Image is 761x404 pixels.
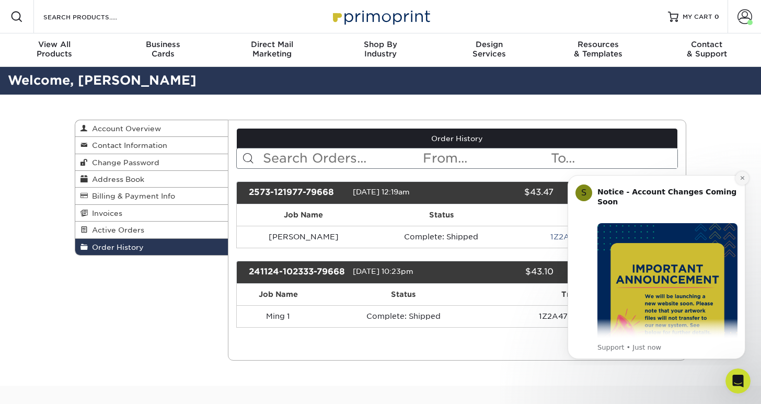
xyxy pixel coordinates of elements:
[435,40,544,59] div: Services
[512,204,677,226] th: Tracking #
[88,243,144,251] span: Order History
[75,188,228,204] a: Billing & Payment Info
[353,188,410,196] span: [DATE] 12:19am
[75,239,228,255] a: Order History
[237,305,320,327] td: Ming 1
[371,226,512,248] td: Complete: Shipped
[109,40,217,59] div: Cards
[75,154,228,171] a: Change Password
[109,33,217,67] a: BusinessCards
[75,120,228,137] a: Account Overview
[42,10,144,23] input: SEARCH PRODUCTS.....
[88,192,175,200] span: Billing & Payment Info
[435,40,544,49] span: Design
[725,368,751,394] iframe: Intercom live chat
[237,129,678,148] a: Order History
[88,124,161,133] span: Account Overview
[88,226,144,234] span: Active Orders
[652,33,761,67] a: Contact& Support
[326,40,435,59] div: Industry
[422,148,549,168] input: From...
[320,284,487,305] th: Status
[353,267,413,275] span: [DATE] 10:23pm
[88,141,167,149] span: Contact Information
[487,305,677,327] td: 1Z2A47560341479788
[217,40,326,49] span: Direct Mail
[544,40,652,49] span: Resources
[487,284,677,305] th: Tracking #
[88,175,144,183] span: Address Book
[241,266,353,279] div: 241124-102333-79668
[320,305,487,327] td: Complete: Shipped
[435,33,544,67] a: DesignServices
[88,158,159,167] span: Change Password
[237,204,371,226] th: Job Name
[544,40,652,59] div: & Templates
[109,40,217,49] span: Business
[550,233,639,241] a: 1Z2A47560343568697
[326,40,435,49] span: Shop By
[449,266,561,279] div: $43.10
[652,40,761,49] span: Contact
[652,40,761,59] div: & Support
[75,171,228,188] a: Address Book
[449,186,561,200] div: $43.47
[328,5,433,28] img: Primoprint
[262,148,422,168] input: Search Orders...
[326,33,435,67] a: Shop ByIndustry
[371,204,512,226] th: Status
[88,209,122,217] span: Invoices
[237,284,320,305] th: Job Name
[550,148,677,168] input: To...
[75,222,228,238] a: Active Orders
[75,137,228,154] a: Contact Information
[683,13,712,21] span: MY CART
[552,166,761,365] iframe: Intercom notifications message
[217,33,326,67] a: Direct MailMarketing
[217,40,326,59] div: Marketing
[237,226,371,248] td: [PERSON_NAME]
[241,186,353,200] div: 2573-121977-79668
[714,13,719,20] span: 0
[544,33,652,67] a: Resources& Templates
[75,205,228,222] a: Invoices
